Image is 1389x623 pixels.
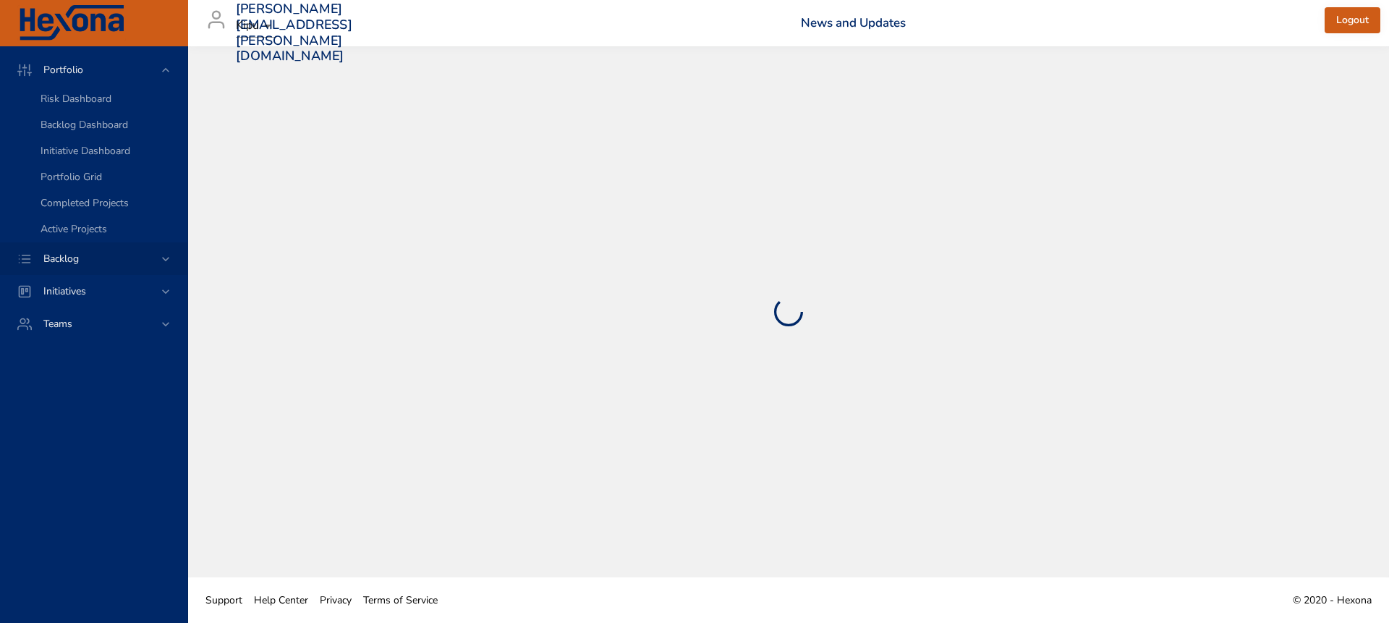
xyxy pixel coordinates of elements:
[363,593,438,607] span: Terms of Service
[32,317,84,331] span: Teams
[801,14,906,31] a: News and Updates
[32,63,95,77] span: Portfolio
[41,92,111,106] span: Risk Dashboard
[41,118,128,132] span: Backlog Dashboard
[32,252,90,266] span: Backlog
[1325,7,1380,34] button: Logout
[41,144,130,158] span: Initiative Dashboard
[236,1,352,64] h3: [PERSON_NAME][EMAIL_ADDRESS][PERSON_NAME][DOMAIN_NAME]
[1293,593,1372,607] span: © 2020 - Hexona
[236,14,276,38] div: Kipu
[205,593,242,607] span: Support
[248,584,314,616] a: Help Center
[200,584,248,616] a: Support
[1336,12,1369,30] span: Logout
[314,584,357,616] a: Privacy
[17,5,126,41] img: Hexona
[41,196,129,210] span: Completed Projects
[254,593,308,607] span: Help Center
[357,584,443,616] a: Terms of Service
[32,284,98,298] span: Initiatives
[41,222,107,236] span: Active Projects
[41,170,102,184] span: Portfolio Grid
[320,593,352,607] span: Privacy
